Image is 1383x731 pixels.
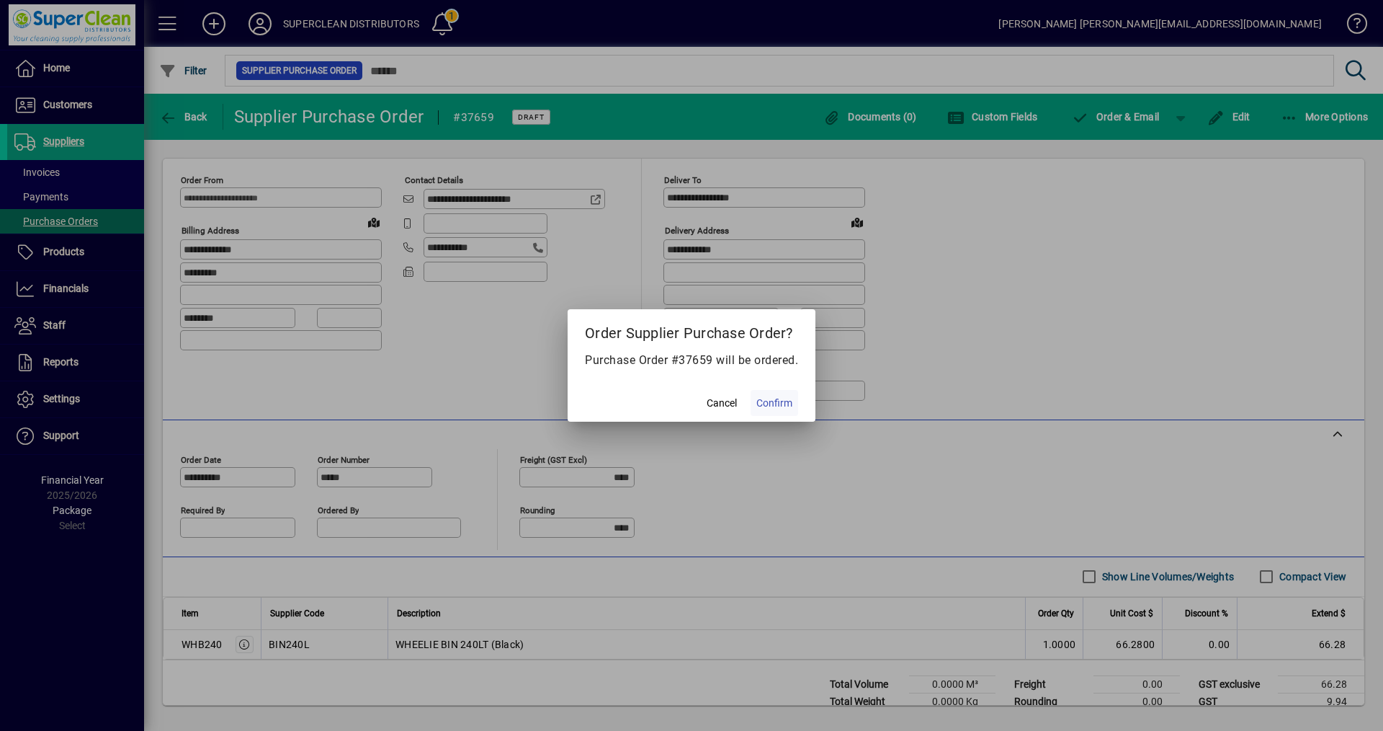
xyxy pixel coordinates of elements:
[585,352,798,369] p: Purchase Order #37659 will be ordered.
[568,309,815,351] h2: Order Supplier Purchase Order?
[699,390,745,416] button: Cancel
[707,396,737,411] span: Cancel
[751,390,798,416] button: Confirm
[756,396,792,411] span: Confirm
